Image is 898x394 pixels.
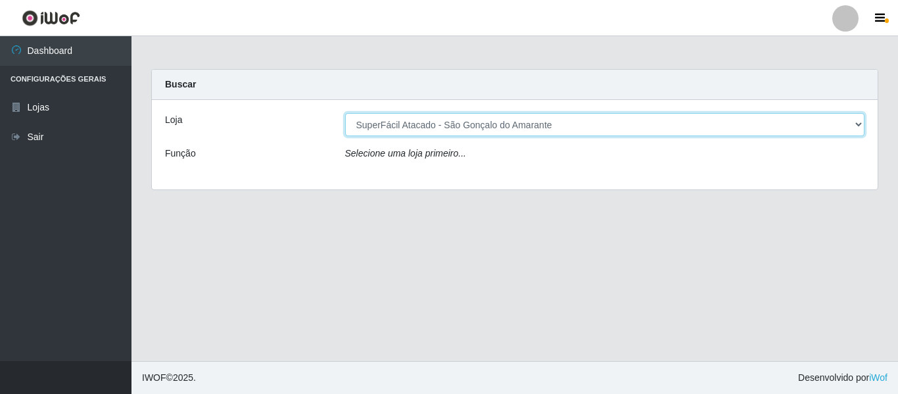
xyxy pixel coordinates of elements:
[142,371,196,385] span: © 2025 .
[165,79,196,89] strong: Buscar
[22,10,80,26] img: CoreUI Logo
[165,113,182,127] label: Loja
[142,372,166,383] span: IWOF
[165,147,196,160] label: Função
[869,372,887,383] a: iWof
[345,148,466,159] i: Selecione uma loja primeiro...
[798,371,887,385] span: Desenvolvido por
